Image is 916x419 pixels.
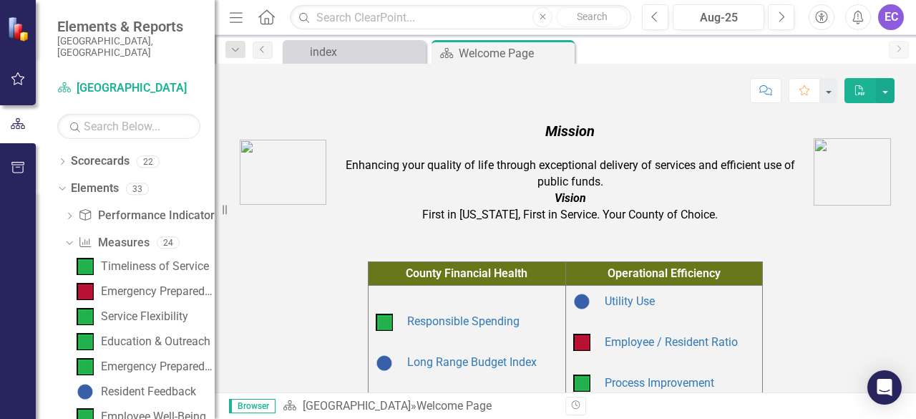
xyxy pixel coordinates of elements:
[77,358,94,375] img: On Target
[73,355,215,378] a: Emergency Preparedness - Execution Score
[78,235,149,251] a: Measures
[555,191,586,205] em: Vision
[556,7,628,27] button: Search
[71,153,130,170] a: Scorecards
[376,355,393,372] img: Baselining
[229,399,276,413] span: Browser
[57,80,200,97] a: [GEOGRAPHIC_DATA]
[406,266,527,280] span: County Financial Health
[867,370,902,405] div: Open Intercom Messenger
[77,283,94,300] img: Below Plan
[101,260,209,273] div: Timeliness of Service
[73,255,209,278] a: Timeliness of Service
[137,155,160,168] div: 22
[101,335,210,348] div: Education & Outreach
[545,122,595,140] em: Mission
[459,44,571,62] div: Welcome Page
[577,11,608,22] span: Search
[57,18,200,35] span: Elements & Reports
[605,294,655,308] a: Utility Use
[407,355,537,369] a: Long Range Budget Index
[678,9,759,27] div: Aug-25
[77,308,94,325] img: On Target
[77,383,94,400] img: Baselining
[303,399,411,413] a: [GEOGRAPHIC_DATA]
[57,114,200,139] input: Search Below...
[330,117,810,227] td: Enhancing your quality of life through exceptional delivery of services and efficient use of publ...
[77,333,94,350] img: On Target
[310,43,422,61] div: index
[101,360,215,373] div: Emergency Preparedness - Execution Score
[126,183,149,195] div: 33
[407,314,520,328] a: Responsible Spending
[608,266,721,280] span: Operational Efficiency
[73,380,196,403] a: Resident Feedback
[286,43,422,61] a: index
[71,180,119,197] a: Elements
[73,305,188,328] a: Service Flexibility
[605,376,714,390] a: Process Improvement
[240,140,326,205] img: AC_Logo.png
[77,258,94,275] img: On Target
[573,375,590,392] img: On Target
[878,4,904,30] button: EC
[814,138,891,206] img: AA%20logo.png
[101,310,188,323] div: Service Flexibility
[573,293,590,310] img: Baselining
[78,208,220,224] a: Performance Indicators
[101,285,215,298] div: Emergency Preparedness - Resourced Score
[376,314,393,331] img: On Target
[73,280,215,303] a: Emergency Preparedness - Resourced Score
[673,4,764,30] button: Aug-25
[73,330,210,353] a: Education & Outreach
[605,335,738,349] a: Employee / Resident Ratio
[101,385,196,398] div: Resident Feedback
[283,398,555,415] div: »
[416,399,492,413] div: Welcome Page
[157,237,180,249] div: 24
[290,5,631,30] input: Search ClearPoint...
[57,35,200,59] small: [GEOGRAPHIC_DATA], [GEOGRAPHIC_DATA]
[573,334,590,351] img: Below Plan
[7,16,32,42] img: ClearPoint Strategy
